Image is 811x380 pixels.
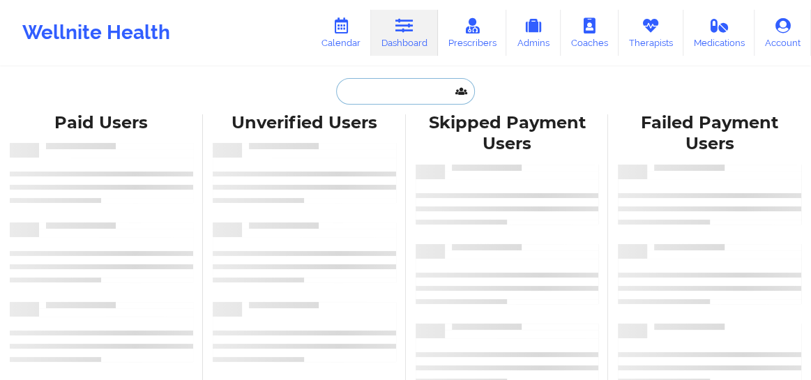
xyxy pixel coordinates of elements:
[416,112,599,155] div: Skipped Payment Users
[618,112,801,155] div: Failed Payment Users
[561,10,619,56] a: Coaches
[683,10,755,56] a: Medications
[506,10,561,56] a: Admins
[371,10,438,56] a: Dashboard
[213,112,396,134] div: Unverified Users
[755,10,811,56] a: Account
[619,10,683,56] a: Therapists
[10,112,193,134] div: Paid Users
[311,10,371,56] a: Calendar
[438,10,507,56] a: Prescribers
